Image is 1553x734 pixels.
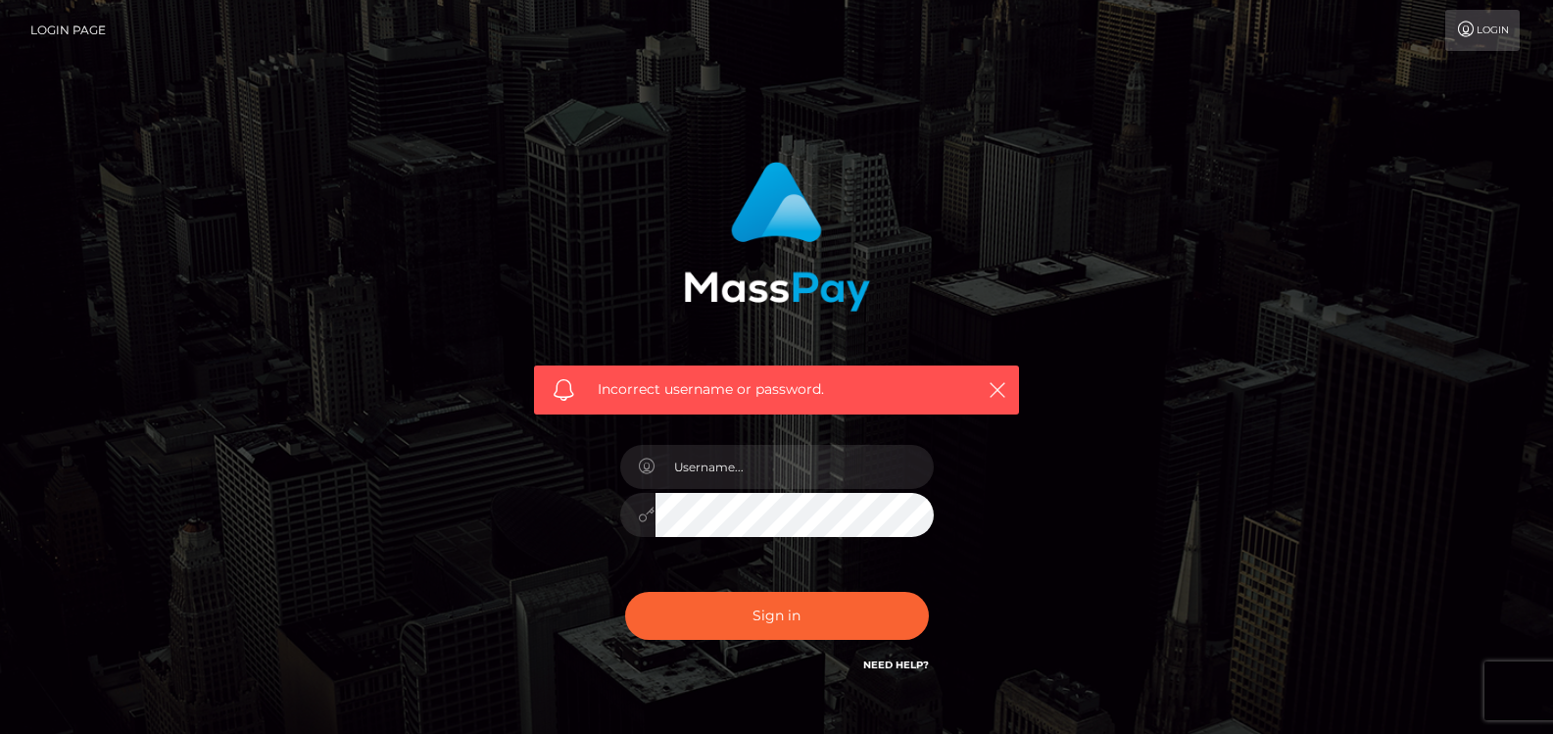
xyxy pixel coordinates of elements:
button: Sign in [625,592,929,640]
span: Incorrect username or password. [598,379,955,400]
a: Login [1445,10,1520,51]
a: Login Page [30,10,106,51]
input: Username... [655,445,934,489]
a: Need Help? [863,659,929,671]
img: MassPay Login [684,162,870,312]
